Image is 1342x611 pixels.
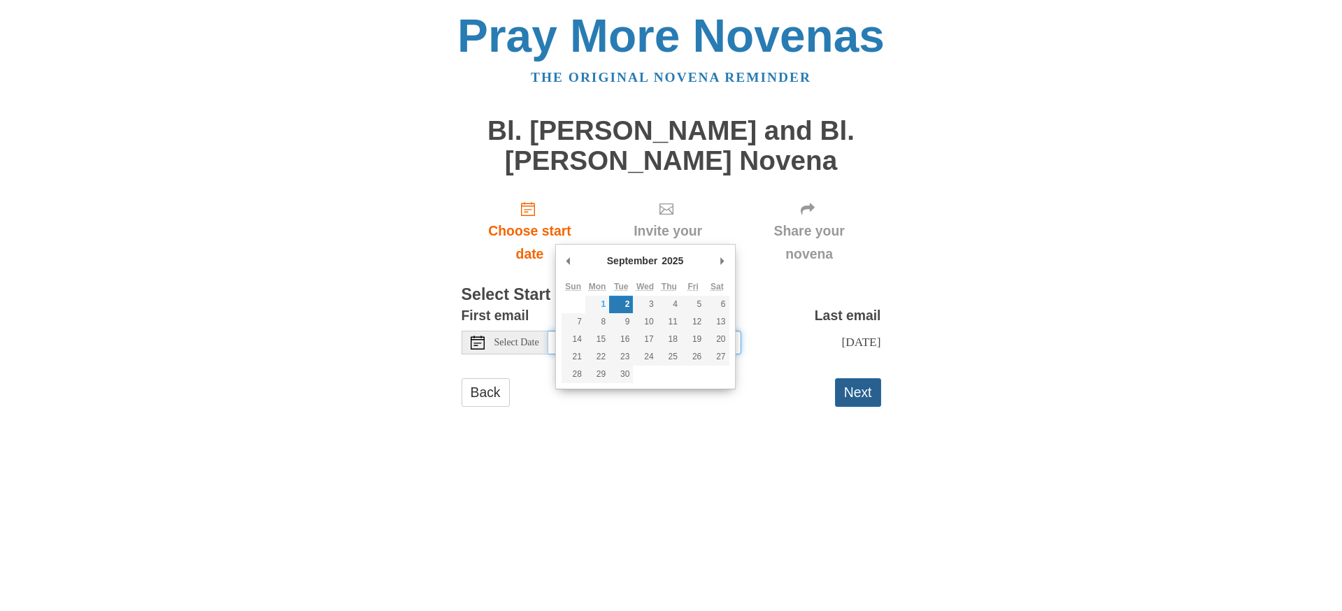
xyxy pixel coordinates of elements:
button: 15 [585,331,609,348]
button: 13 [705,313,729,331]
button: 8 [585,313,609,331]
button: 6 [705,296,729,313]
div: Click "Next" to confirm your start date first. [738,189,881,273]
button: 21 [562,348,585,366]
button: 22 [585,348,609,366]
button: 9 [609,313,633,331]
button: Next Month [715,250,729,271]
span: Share your novena [752,220,867,266]
abbr: Saturday [711,282,724,292]
button: 5 [681,296,705,313]
button: 2 [609,296,633,313]
span: [DATE] [841,335,880,349]
span: Invite your friends [612,220,723,266]
abbr: Friday [687,282,698,292]
button: 12 [681,313,705,331]
div: September [605,250,659,271]
button: 19 [681,331,705,348]
span: Choose start date [476,220,585,266]
button: Next [835,378,881,407]
a: The original novena reminder [531,70,811,85]
button: 4 [657,296,681,313]
abbr: Sunday [565,282,581,292]
button: 14 [562,331,585,348]
button: 29 [585,366,609,383]
h1: Bl. [PERSON_NAME] and Bl. [PERSON_NAME] Novena [462,116,881,175]
div: 2025 [659,250,685,271]
button: 25 [657,348,681,366]
abbr: Monday [589,282,606,292]
abbr: Thursday [662,282,677,292]
a: Back [462,378,510,407]
input: Use the arrow keys to pick a date [548,331,741,354]
button: 26 [681,348,705,366]
button: 27 [705,348,729,366]
div: Click "Next" to confirm your start date first. [598,189,737,273]
button: Previous Month [562,250,576,271]
button: 30 [609,366,633,383]
abbr: Tuesday [614,282,628,292]
label: First email [462,304,529,327]
button: 18 [657,331,681,348]
button: 11 [657,313,681,331]
h3: Select Start Date [462,286,881,304]
button: 17 [633,331,657,348]
button: 1 [585,296,609,313]
button: 28 [562,366,585,383]
button: 3 [633,296,657,313]
button: 23 [609,348,633,366]
label: Last email [815,304,881,327]
span: Select Date [494,338,539,347]
button: 24 [633,348,657,366]
button: 16 [609,331,633,348]
button: 7 [562,313,585,331]
abbr: Wednesday [636,282,654,292]
button: 10 [633,313,657,331]
a: Choose start date [462,189,599,273]
button: 20 [705,331,729,348]
a: Pray More Novenas [457,10,885,62]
